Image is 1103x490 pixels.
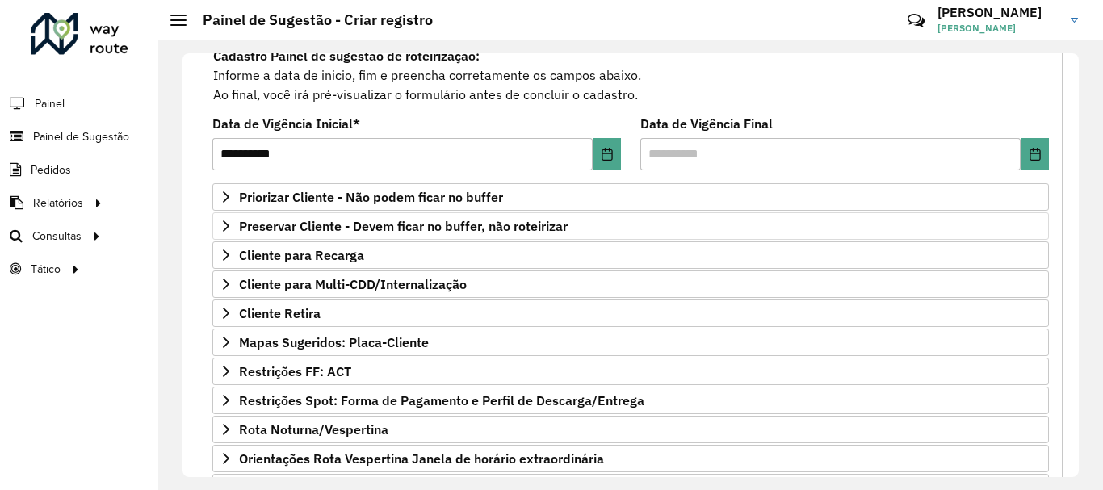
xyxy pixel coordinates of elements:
[187,11,433,29] h2: Painel de Sugestão - Criar registro
[239,191,503,203] span: Priorizar Cliente - Não podem ficar no buffer
[33,128,129,145] span: Painel de Sugestão
[212,358,1049,385] a: Restrições FF: ACT
[212,416,1049,443] a: Rota Noturna/Vespertina
[937,21,1059,36] span: [PERSON_NAME]
[239,249,364,262] span: Cliente para Recarga
[239,423,388,436] span: Rota Noturna/Vespertina
[32,228,82,245] span: Consultas
[239,394,644,407] span: Restrições Spot: Forma de Pagamento e Perfil de Descarga/Entrega
[212,183,1049,211] a: Priorizar Cliente - Não podem ficar no buffer
[937,5,1059,20] h3: [PERSON_NAME]
[640,114,773,133] label: Data de Vigência Final
[899,3,933,38] a: Contato Rápido
[212,329,1049,356] a: Mapas Sugeridos: Placa-Cliente
[31,161,71,178] span: Pedidos
[212,270,1049,298] a: Cliente para Multi-CDD/Internalização
[239,278,467,291] span: Cliente para Multi-CDD/Internalização
[31,261,61,278] span: Tático
[1021,138,1049,170] button: Choose Date
[212,299,1049,327] a: Cliente Retira
[212,445,1049,472] a: Orientações Rota Vespertina Janela de horário extraordinária
[212,241,1049,269] a: Cliente para Recarga
[239,336,429,349] span: Mapas Sugeridos: Placa-Cliente
[212,212,1049,240] a: Preservar Cliente - Devem ficar no buffer, não roteirizar
[593,138,621,170] button: Choose Date
[239,220,568,232] span: Preservar Cliente - Devem ficar no buffer, não roteirizar
[33,195,83,211] span: Relatórios
[239,365,351,378] span: Restrições FF: ACT
[35,95,65,112] span: Painel
[239,307,321,320] span: Cliente Retira
[239,452,604,465] span: Orientações Rota Vespertina Janela de horário extraordinária
[213,48,480,64] strong: Cadastro Painel de sugestão de roteirização:
[212,387,1049,414] a: Restrições Spot: Forma de Pagamento e Perfil de Descarga/Entrega
[212,45,1049,105] div: Informe a data de inicio, fim e preencha corretamente os campos abaixo. Ao final, você irá pré-vi...
[212,114,360,133] label: Data de Vigência Inicial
